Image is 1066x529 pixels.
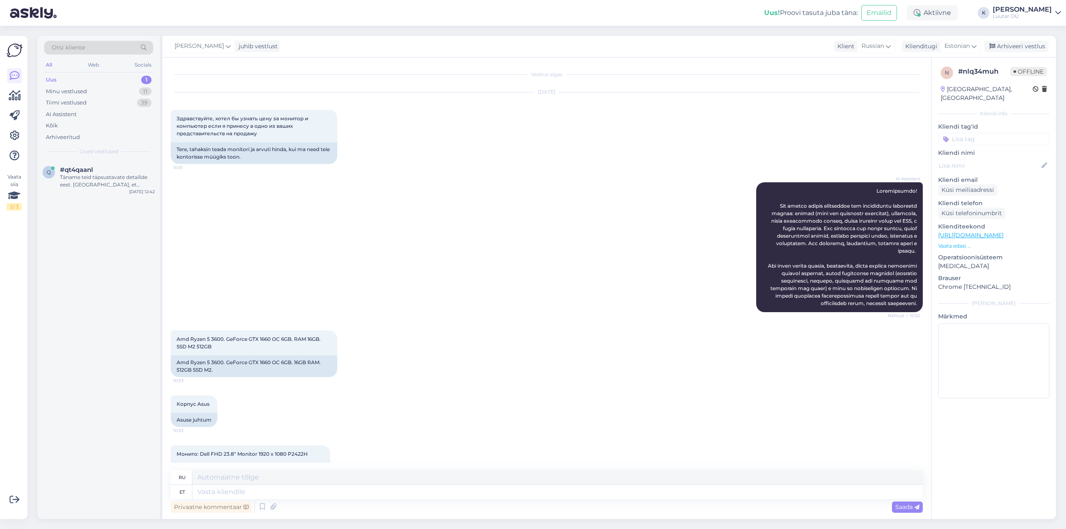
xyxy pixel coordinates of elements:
span: #qt4qaanl [60,166,93,174]
div: Klient [834,42,854,51]
span: n [945,70,949,76]
img: Askly Logo [7,42,22,58]
a: [URL][DOMAIN_NAME] [938,231,1004,239]
span: Saada [895,503,919,511]
div: Küsi telefoninumbrit [938,208,1005,219]
span: Здравствуйте, хотел бы узнать цену за монитор и компьютер если я принесу в одно из ваших представ... [177,115,309,137]
div: Kõik [46,122,58,130]
p: [MEDICAL_DATA] [938,262,1049,271]
p: Klienditeekond [938,222,1049,231]
span: Монито: Dell FHD 23.8″ Monitor 1920 x 1080 P2422H [177,451,308,457]
span: Amd Ryzen 5 3600. GeForce GTX 1660 OC 6GB. RAM 16GB. SSD M2 512GB [177,336,322,350]
div: 2 / 3 [7,203,22,211]
div: AI Assistent [46,110,77,119]
div: Luutar OÜ [993,13,1052,20]
div: # nlq34muh [958,67,1010,77]
p: Chrome [TECHNICAL_ID] [938,283,1049,291]
div: et [179,485,185,499]
span: AI Assistent [889,176,920,182]
div: Asuse juhtum [171,413,217,427]
div: Kliendi info [938,110,1049,117]
div: [PERSON_NAME] [938,300,1049,307]
div: Arhiveeri vestlus [984,41,1049,52]
span: Nähtud ✓ 10:52 [888,313,920,319]
a: [PERSON_NAME]Luutar OÜ [993,6,1061,20]
div: All [44,60,54,70]
div: 1 [141,76,152,84]
div: 39 [137,99,152,107]
div: Proovi tasuta juba täna: [764,8,858,18]
p: Kliendi tag'id [938,122,1049,131]
div: Klienditugi [902,42,937,51]
span: 10:53 [173,427,204,434]
span: [PERSON_NAME] [174,42,224,51]
div: juhib vestlust [235,42,278,51]
div: ru [179,470,186,484]
b: Uus! [764,9,780,17]
input: Lisa nimi [939,161,1040,170]
span: 10:53 [173,378,204,384]
p: Kliendi nimi [938,149,1049,157]
span: Russian [862,42,884,51]
p: Kliendi telefon [938,199,1049,208]
div: Amd Ryzen 5 3600. GeForce GTX 1660 OC 6GB. 16GB RAM. 512GB SSD M2. [171,355,337,377]
span: Uued vestlused [80,148,118,155]
div: Privaatne kommentaar [171,502,252,513]
span: Otsi kliente [52,43,85,52]
p: Vaata edasi ... [938,242,1049,250]
div: [PERSON_NAME] [993,6,1052,13]
input: Lisa tag [938,133,1049,145]
div: [DATE] 12:42 [129,189,155,195]
div: K [978,7,989,19]
button: Emailid [861,5,897,21]
span: Estonian [944,42,970,51]
p: Operatsioonisüsteem [938,253,1049,262]
p: Kliendi email [938,176,1049,184]
div: Tere, tahaksin teada monitori ja arvuti hinda, kui ma need teie kontorisse müügiks toon. [171,142,337,164]
div: [GEOGRAPHIC_DATA], [GEOGRAPHIC_DATA] [941,85,1033,102]
div: 11 [139,87,152,96]
div: [DATE] [171,88,923,96]
span: Корпус Asus [177,401,209,407]
div: Arhiveeritud [46,133,80,142]
span: q [47,169,51,175]
div: Socials [133,60,153,70]
div: Aktiivne [907,5,958,20]
div: Minu vestlused [46,87,87,96]
div: Vaata siia [7,173,22,211]
div: Uus [46,76,57,84]
p: Brauser [938,274,1049,283]
p: Märkmed [938,312,1049,321]
div: Web [86,60,101,70]
div: Täname teid täpsustavate detailide eest. [GEOGRAPHIC_DATA], et tegemist on ebameeldiva olukorraga... [60,174,155,189]
span: 10:51 [173,164,204,171]
div: Tiimi vestlused [46,99,87,107]
div: Küsi meiliaadressi [938,184,997,196]
div: Vestlus algas [171,71,923,78]
span: Offline [1010,67,1047,76]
